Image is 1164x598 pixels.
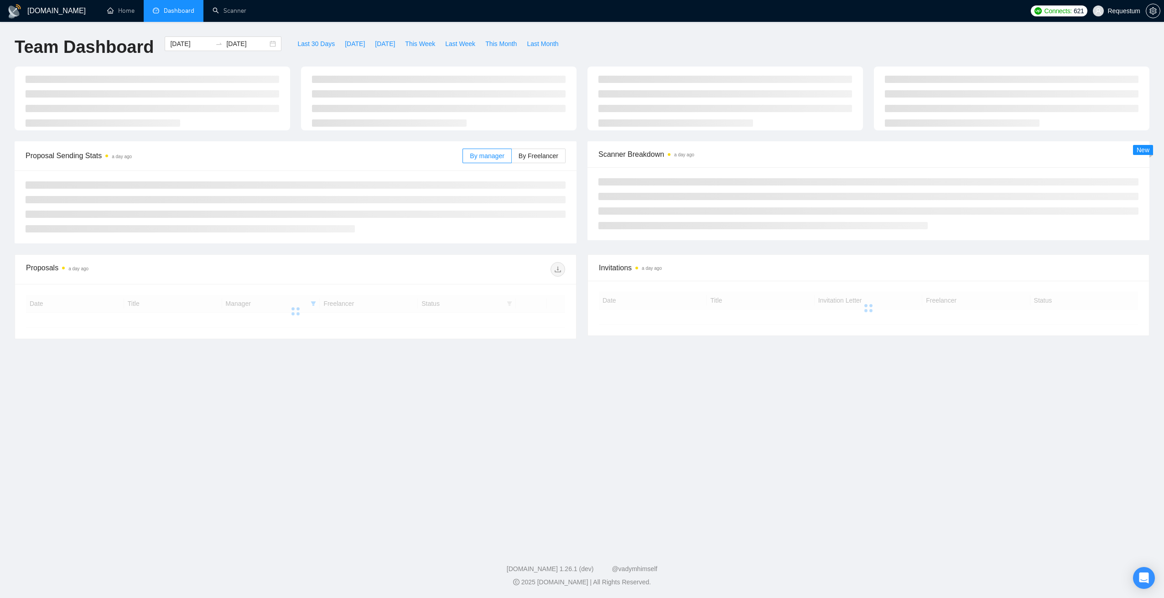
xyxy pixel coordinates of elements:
[522,36,563,51] button: Last Month
[1146,7,1160,15] span: setting
[164,7,194,15] span: Dashboard
[1074,6,1084,16] span: 621
[445,39,475,49] span: Last Week
[440,36,480,51] button: Last Week
[226,39,268,49] input: End date
[527,39,558,49] span: Last Month
[215,40,223,47] span: swap-right
[1095,8,1102,14] span: user
[26,150,462,161] span: Proposal Sending Stats
[215,40,223,47] span: to
[485,39,517,49] span: This Month
[1044,6,1072,16] span: Connects:
[7,4,22,19] img: logo
[1133,567,1155,589] div: Open Intercom Messenger
[345,39,365,49] span: [DATE]
[612,565,657,572] a: @vadymhimself
[400,36,440,51] button: This Week
[7,577,1157,587] div: 2025 [DOMAIN_NAME] | All Rights Reserved.
[1146,7,1160,15] a: setting
[1137,146,1149,154] span: New
[107,7,135,15] a: homeHome
[15,36,154,58] h1: Team Dashboard
[470,152,504,160] span: By manager
[405,39,435,49] span: This Week
[213,7,246,15] a: searchScanner
[112,154,132,159] time: a day ago
[1146,4,1160,18] button: setting
[642,266,662,271] time: a day ago
[68,266,88,271] time: a day ago
[26,262,296,277] div: Proposals
[598,149,1138,160] span: Scanner Breakdown
[513,579,520,585] span: copyright
[1034,7,1042,15] img: upwork-logo.png
[340,36,370,51] button: [DATE]
[507,565,594,572] a: [DOMAIN_NAME] 1.26.1 (dev)
[599,262,1138,273] span: Invitations
[292,36,340,51] button: Last 30 Days
[480,36,522,51] button: This Month
[519,152,558,160] span: By Freelancer
[370,36,400,51] button: [DATE]
[674,152,694,157] time: a day ago
[170,39,212,49] input: Start date
[297,39,335,49] span: Last 30 Days
[153,7,159,14] span: dashboard
[375,39,395,49] span: [DATE]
